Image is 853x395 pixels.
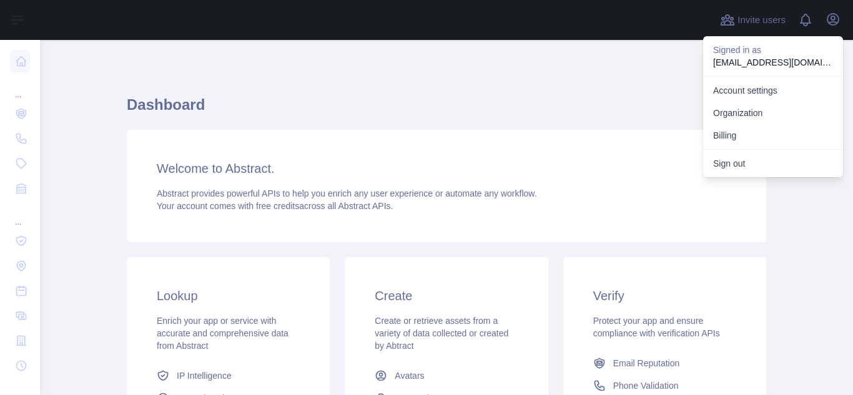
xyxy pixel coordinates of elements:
[10,202,30,227] div: ...
[703,102,843,124] a: Organization
[10,75,30,100] div: ...
[157,316,288,351] span: Enrich your app or service with accurate and comprehensive data from Abstract
[256,201,299,211] span: free credits
[375,316,508,351] span: Create or retrieve assets from a variety of data collected or created by Abtract
[152,364,305,387] a: IP Intelligence
[127,95,766,125] h1: Dashboard
[593,287,736,305] h3: Verify
[613,357,680,369] span: Email Reputation
[157,287,300,305] h3: Lookup
[370,364,523,387] a: Avatars
[157,160,736,177] h3: Welcome to Abstract.
[613,379,679,392] span: Phone Validation
[375,287,518,305] h3: Create
[713,56,833,69] p: [EMAIL_ADDRESS][DOMAIN_NAME]
[717,10,788,30] button: Invite users
[737,13,786,27] span: Invite users
[157,201,393,211] span: Your account comes with across all Abstract APIs.
[713,44,833,56] p: Signed in as
[157,188,537,198] span: Abstract provides powerful APIs to help you enrich any user experience or automate any workflow.
[588,352,741,374] a: Email Reputation
[395,369,424,382] span: Avatars
[703,79,843,102] a: Account settings
[703,124,843,147] button: Billing
[593,316,720,338] span: Protect your app and ensure compliance with verification APIs
[177,369,232,382] span: IP Intelligence
[703,152,843,175] button: Sign out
